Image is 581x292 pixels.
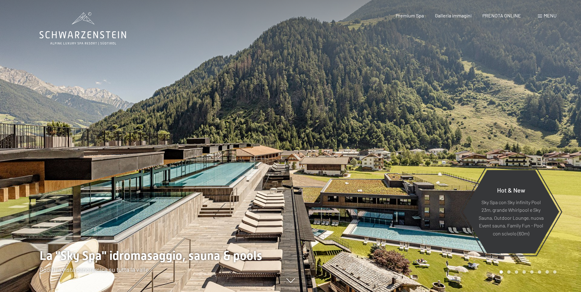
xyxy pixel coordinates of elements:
a: Hot & New Sky Spa con Sky infinity Pool 23m, grande Whirlpool e Sky Sauna, Outdoor Lounge, nuova ... [462,170,560,254]
div: Carousel Page 8 [553,270,556,274]
div: Carousel Page 1 (Current Slide) [500,270,503,274]
a: Galleria immagini [435,13,472,18]
div: Carousel Page 4 [523,270,526,274]
div: Carousel Page 2 [507,270,511,274]
div: Carousel Pagination [497,270,556,274]
div: Carousel Page 7 [545,270,549,274]
div: Carousel Page 3 [515,270,518,274]
a: Premium Spa [396,13,424,18]
div: Carousel Page 6 [538,270,541,274]
p: Sky Spa con Sky infinity Pool 23m, grande Whirlpool e Sky Sauna, Outdoor Lounge, nuova Event saun... [478,198,544,237]
span: Hot & New [497,186,525,193]
a: PRENOTA ONLINE [482,13,521,18]
span: Menu [544,13,556,18]
div: Carousel Page 5 [530,270,534,274]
